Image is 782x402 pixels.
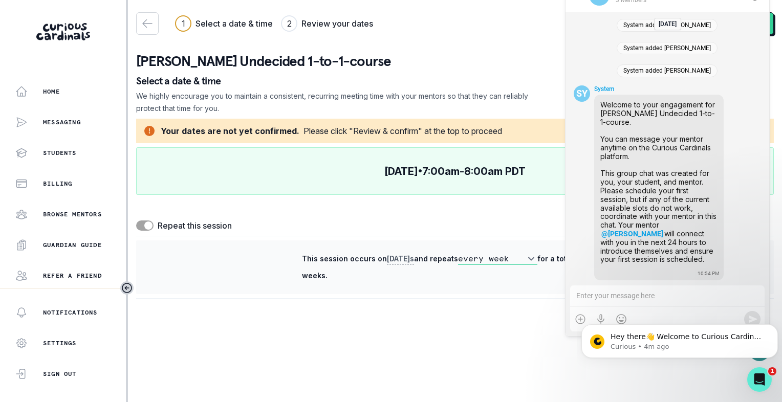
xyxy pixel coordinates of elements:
[43,149,77,157] p: Students
[287,17,292,30] div: 2
[136,90,529,115] p: We highly encourage you to maintain a consistent, recurring meeting time with your mentors so tha...
[175,15,373,32] div: Progress
[303,125,502,137] div: Please click "Review & confirm" at the top to proceed
[136,76,774,86] p: Select a date & time
[43,180,72,188] p: Billing
[43,87,60,96] p: Home
[43,272,102,280] p: Refer a friend
[196,17,273,30] h3: Select a date & time
[43,210,102,218] p: Browse Mentors
[302,271,328,280] span: weeks.
[158,219,232,232] label: Repeat this session
[43,118,81,126] p: Messaging
[414,254,458,263] span: and repeats
[136,51,774,72] p: [PERSON_NAME] Undecided 1-to-1-course
[768,367,776,375] span: 1
[43,308,98,317] p: Notifications
[384,165,526,177] p: [DATE] • 7:00am - 8:00am PDT
[120,281,134,295] button: Toggle sidebar
[161,125,299,137] div: Your dates are not yet confirmed.
[43,339,77,347] p: Settings
[43,370,77,378] p: Sign Out
[537,254,583,263] span: for a total of
[387,254,414,264] span: [DATE] s
[577,303,782,374] iframe: Intercom notifications message
[747,367,772,392] iframe: Intercom live chat
[33,39,188,49] p: Message from Curious, sent 4m ago
[43,241,102,249] p: Guardian Guide
[36,23,90,40] img: Curious Cardinals Logo
[301,17,373,30] h3: Review your dates
[182,17,185,30] div: 1
[33,30,187,79] span: Hey there👋 Welcome to Curious Cardinals 🙌 Take a look around! If you have any questions or are ex...
[302,254,387,263] span: This session occurs on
